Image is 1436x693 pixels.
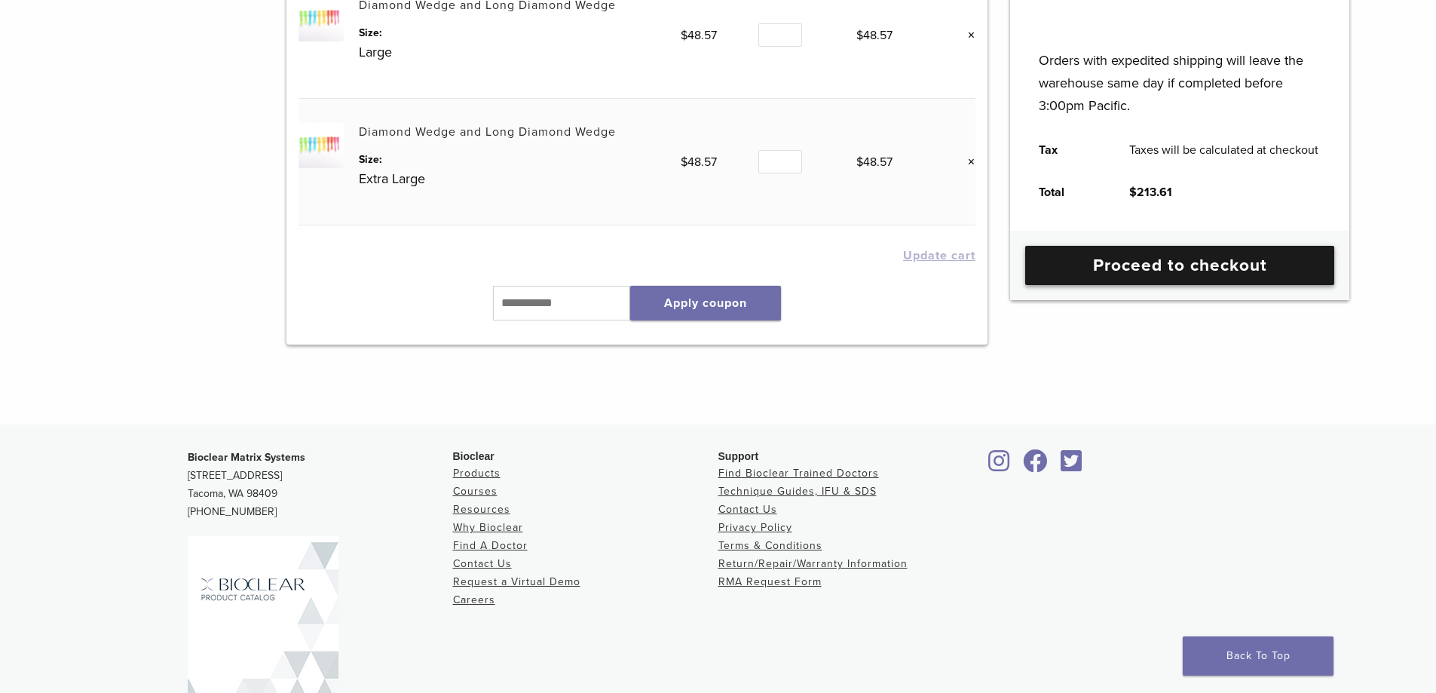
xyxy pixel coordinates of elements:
span: $ [681,28,687,43]
span: $ [1129,185,1137,200]
bdi: 48.57 [681,28,717,43]
td: Taxes will be calculated at checkout [1112,129,1335,171]
a: Remove this item [956,26,975,45]
button: Update cart [903,250,975,262]
p: [STREET_ADDRESS] Tacoma, WA 98409 [PHONE_NUMBER] [188,449,453,521]
a: Contact Us [718,503,777,516]
bdi: 48.57 [856,28,893,43]
img: Diamond Wedge and Long Diamond Wedge [299,123,343,167]
bdi: 213.61 [1129,185,1172,200]
a: Proceed to checkout [1025,246,1334,285]
strong: Bioclear Matrix Systems [188,451,305,464]
dt: Size: [359,152,681,167]
a: Privacy Policy [718,521,792,534]
a: Find Bioclear Trained Doctors [718,467,879,480]
a: Careers [453,593,495,606]
dt: Size: [359,25,681,41]
p: Extra Large [359,167,681,190]
p: Large [359,41,681,63]
bdi: 48.57 [856,155,893,170]
a: Why Bioclear [453,521,523,534]
a: Request a Virtual Demo [453,575,580,588]
span: $ [681,155,687,170]
a: Return/Repair/Warranty Information [718,557,908,570]
a: Bioclear [984,458,1015,474]
a: RMA Request Form [718,575,822,588]
bdi: 48.57 [681,155,717,170]
a: Courses [453,485,498,498]
a: Contact Us [453,557,512,570]
a: Resources [453,503,510,516]
a: Remove this item [956,152,975,172]
th: Total [1021,171,1112,213]
a: Terms & Conditions [718,539,822,552]
a: Products [453,467,501,480]
th: Tax [1021,129,1112,171]
span: $ [856,155,863,170]
a: Bioclear [1018,458,1053,474]
p: Orders with expedited shipping will leave the warehouse same day if completed before 3:00pm Pacific. [1039,26,1321,117]
span: Bioclear [453,450,494,462]
button: Apply coupon [630,286,781,320]
a: Bioclear [1056,458,1088,474]
a: Find A Doctor [453,539,528,552]
a: Diamond Wedge and Long Diamond Wedge [359,124,616,140]
span: $ [856,28,863,43]
span: Support [718,450,759,462]
a: Back To Top [1183,636,1333,676]
a: Technique Guides, IFU & SDS [718,485,877,498]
